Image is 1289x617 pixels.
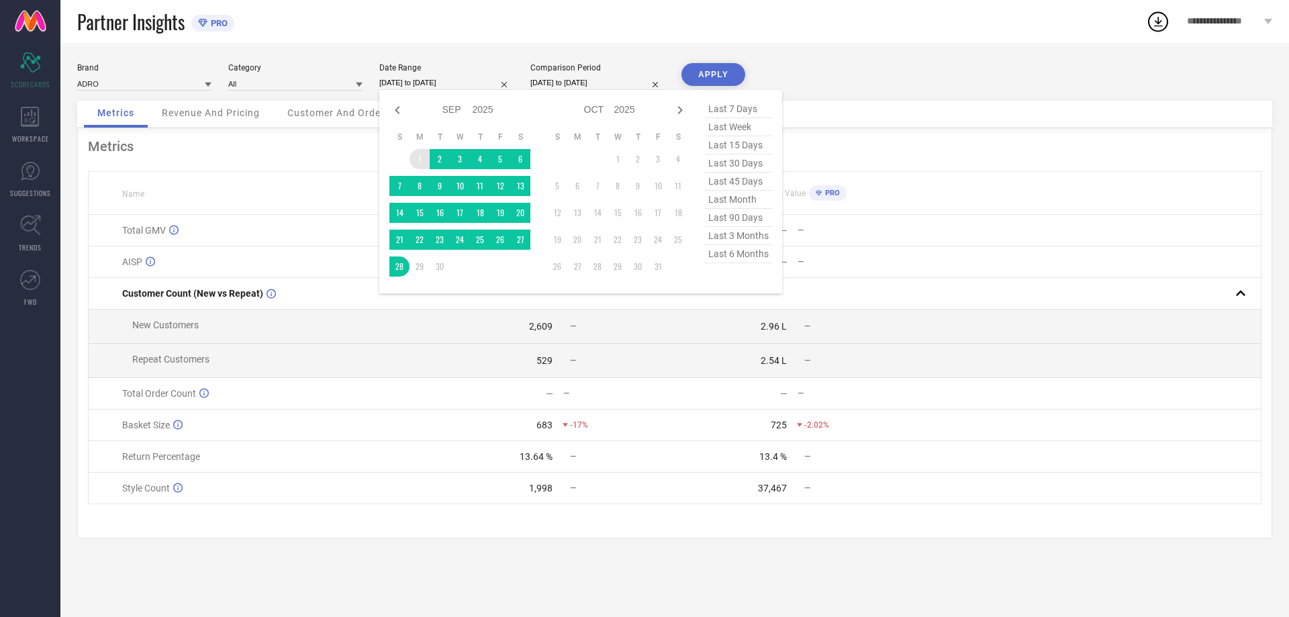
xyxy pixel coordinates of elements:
[570,452,576,461] span: —
[490,132,510,142] th: Friday
[759,451,787,462] div: 13.4 %
[122,225,166,236] span: Total GMV
[19,242,42,252] span: TRENDS
[490,203,510,223] td: Fri Sep 19 2025
[648,176,668,196] td: Fri Oct 10 2025
[570,322,576,331] span: —
[450,230,470,250] td: Wed Sep 24 2025
[648,149,668,169] td: Fri Oct 03 2025
[530,76,665,90] input: Select comparison period
[705,245,772,263] span: last 6 months
[628,256,648,277] td: Thu Oct 30 2025
[287,107,390,118] span: Customer And Orders
[389,132,410,142] th: Sunday
[389,102,405,118] div: Previous month
[470,230,490,250] td: Thu Sep 25 2025
[389,203,410,223] td: Sun Sep 14 2025
[430,149,450,169] td: Tue Sep 02 2025
[389,176,410,196] td: Sun Sep 07 2025
[705,209,772,227] span: last 90 days
[547,256,567,277] td: Sun Oct 26 2025
[510,230,530,250] td: Sat Sep 27 2025
[705,100,772,118] span: last 7 days
[410,203,430,223] td: Mon Sep 15 2025
[804,420,829,430] span: -2.02%
[761,355,787,366] div: 2.54 L
[88,138,1261,154] div: Metrics
[608,203,628,223] td: Wed Oct 15 2025
[228,63,363,73] div: Category
[628,132,648,142] th: Thursday
[563,389,674,398] div: —
[470,176,490,196] td: Thu Sep 11 2025
[430,176,450,196] td: Tue Sep 09 2025
[122,189,144,199] span: Name
[570,483,576,493] span: —
[771,420,787,430] div: 725
[567,256,587,277] td: Mon Oct 27 2025
[1146,9,1170,34] div: Open download list
[410,176,430,196] td: Mon Sep 08 2025
[804,356,810,365] span: —
[510,176,530,196] td: Sat Sep 13 2025
[122,451,200,462] span: Return Percentage
[450,203,470,223] td: Wed Sep 17 2025
[668,176,688,196] td: Sat Oct 11 2025
[608,176,628,196] td: Wed Oct 08 2025
[668,203,688,223] td: Sat Oct 18 2025
[798,226,908,235] div: —
[207,18,228,28] span: PRO
[520,451,553,462] div: 13.64 %
[10,188,51,198] span: SUGGESTIONS
[628,203,648,223] td: Thu Oct 16 2025
[648,203,668,223] td: Fri Oct 17 2025
[668,132,688,142] th: Saturday
[430,230,450,250] td: Tue Sep 23 2025
[379,76,514,90] input: Select date range
[24,297,37,307] span: FWD
[547,203,567,223] td: Sun Oct 12 2025
[570,420,588,430] span: -17%
[628,149,648,169] td: Thu Oct 02 2025
[587,256,608,277] td: Tue Oct 28 2025
[410,132,430,142] th: Monday
[648,132,668,142] th: Friday
[547,132,567,142] th: Sunday
[530,63,665,73] div: Comparison Period
[510,149,530,169] td: Sat Sep 06 2025
[122,288,263,299] span: Customer Count (New vs Repeat)
[780,388,787,399] div: —
[567,230,587,250] td: Mon Oct 20 2025
[705,136,772,154] span: last 15 days
[780,256,787,267] div: —
[546,388,553,399] div: —
[77,63,211,73] div: Brand
[77,8,185,36] span: Partner Insights
[410,149,430,169] td: Mon Sep 01 2025
[705,118,772,136] span: last week
[430,256,450,277] td: Tue Sep 30 2025
[668,149,688,169] td: Sat Oct 04 2025
[587,203,608,223] td: Tue Oct 14 2025
[536,420,553,430] div: 683
[132,320,199,330] span: New Customers
[547,176,567,196] td: Sun Oct 05 2025
[410,256,430,277] td: Mon Sep 29 2025
[587,132,608,142] th: Tuesday
[547,230,567,250] td: Sun Oct 19 2025
[587,230,608,250] td: Tue Oct 21 2025
[11,79,50,89] span: SCORECARDS
[672,102,688,118] div: Next month
[567,203,587,223] td: Mon Oct 13 2025
[122,420,170,430] span: Basket Size
[536,355,553,366] div: 529
[780,225,787,236] div: —
[608,132,628,142] th: Wednesday
[570,356,576,365] span: —
[804,483,810,493] span: —
[798,257,908,267] div: —
[470,132,490,142] th: Thursday
[470,203,490,223] td: Thu Sep 18 2025
[529,483,553,493] div: 1,998
[430,203,450,223] td: Tue Sep 16 2025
